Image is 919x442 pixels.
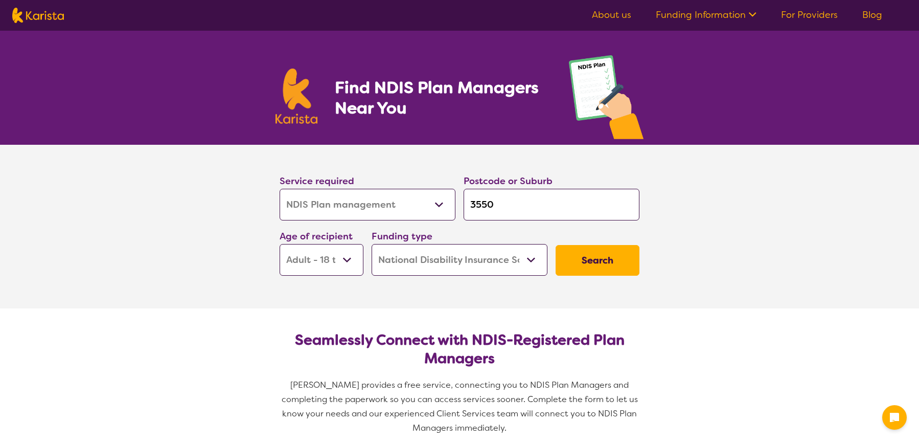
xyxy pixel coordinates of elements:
[275,69,317,124] img: Karista logo
[335,77,548,118] h1: Find NDIS Plan Managers Near You
[288,331,631,368] h2: Seamlessly Connect with NDIS-Registered Plan Managers
[862,9,882,21] a: Blog
[556,245,639,276] button: Search
[592,9,631,21] a: About us
[282,380,640,433] span: [PERSON_NAME] provides a free service, connecting you to NDIS Plan Managers and completing the pa...
[781,9,838,21] a: For Providers
[464,175,553,187] label: Postcode or Suburb
[569,55,644,145] img: plan-management
[372,230,432,242] label: Funding type
[280,175,354,187] label: Service required
[464,189,639,220] input: Type
[280,230,353,242] label: Age of recipient
[12,8,64,23] img: Karista logo
[656,9,756,21] a: Funding Information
